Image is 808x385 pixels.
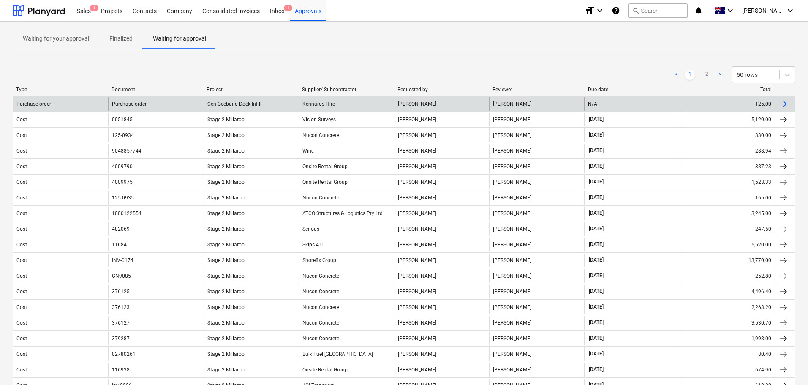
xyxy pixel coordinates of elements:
span: [DATE] [588,366,604,373]
div: -252.80 [680,269,775,283]
div: Purchase order [112,101,147,107]
div: 02780261 [112,351,136,357]
div: [PERSON_NAME] [489,347,584,361]
div: [PERSON_NAME] [489,191,584,205]
div: Cost [16,148,27,154]
div: Nucon Concrete [299,332,394,345]
div: [PERSON_NAME] [489,175,584,189]
div: 376127 [112,320,130,326]
div: 4009975 [112,179,133,185]
div: Nucon Concrete [299,191,394,205]
span: [DATE] [588,225,604,232]
div: Cost [16,179,27,185]
div: 5,520.00 [680,238,775,251]
div: [PERSON_NAME] [489,238,584,251]
div: [PERSON_NAME] [489,363,584,377]
a: Page 1 is your current page [685,70,695,80]
div: 376123 [112,304,130,310]
div: Cost [16,273,27,279]
span: [DATE] [588,303,604,311]
span: [DATE] [588,241,604,248]
div: 165.00 [680,191,775,205]
div: 11684 [112,242,127,248]
div: Nucon Concrete [299,300,394,314]
p: Waiting for your approval [23,34,89,43]
div: 247.50 [680,222,775,236]
div: [PERSON_NAME] [394,160,489,173]
div: N/A [588,101,597,107]
div: [PERSON_NAME] [394,222,489,236]
div: [PERSON_NAME] [394,363,489,377]
div: 9048857744 [112,148,141,154]
button: Search [628,3,688,18]
div: [PERSON_NAME] [489,160,584,173]
div: 330.00 [680,128,775,142]
div: Cost [16,257,27,263]
div: 4,496.40 [680,285,775,298]
span: Stage 2 Millaroo [207,195,245,201]
div: Cost [16,304,27,310]
div: Skips 4 U [299,238,394,251]
span: Stage 2 Millaroo [207,289,245,295]
p: Waiting for approval [153,34,206,43]
div: [PERSON_NAME] [394,128,489,142]
div: CN9085 [112,273,131,279]
div: Due date [588,87,677,93]
span: search [632,7,639,14]
div: [PERSON_NAME] [394,316,489,330]
span: [DATE] [588,350,604,358]
div: 0051845 [112,117,133,123]
div: [PERSON_NAME] [489,285,584,298]
span: [DATE] [588,163,604,170]
div: [PERSON_NAME] [489,207,584,220]
div: Supplier/ Subcontractor [302,87,391,93]
div: Nucon Concrete [299,128,394,142]
div: Cost [16,226,27,232]
i: keyboard_arrow_down [595,5,605,16]
div: 125-0935 [112,195,134,201]
div: Serious [299,222,394,236]
div: ATCO Structures & Logistics Pty Ltd [299,207,394,220]
span: Cen Geebung Dock Infill [207,101,261,107]
span: [DATE] [588,178,604,186]
div: [PERSON_NAME] [489,113,584,126]
i: format_size [585,5,595,16]
div: Cost [16,210,27,216]
div: Bulk Fuel [GEOGRAPHIC_DATA] [299,347,394,361]
div: [PERSON_NAME] [394,191,489,205]
a: Next page [715,70,725,80]
div: 1,998.00 [680,332,775,345]
div: 4009790 [112,164,133,169]
div: Cost [16,132,27,138]
div: 125.00 [680,97,775,111]
div: Cost [16,289,27,295]
div: Project [207,87,295,93]
span: Stage 2 Millaroo [207,273,245,279]
span: Stage 2 Millaroo [207,257,245,263]
div: [PERSON_NAME] [489,269,584,283]
span: Stage 2 Millaroo [207,210,245,216]
div: [PERSON_NAME] [489,222,584,236]
div: Nucon Concrete [299,285,394,298]
div: 1000122554 [112,210,141,216]
div: [PERSON_NAME] [489,300,584,314]
div: Document [112,87,200,93]
div: Cost [16,336,27,341]
span: [DATE] [588,131,604,139]
span: [DATE] [588,194,604,201]
span: [DATE] [588,116,604,123]
div: Onsite Rental Group [299,363,394,377]
div: Cost [16,164,27,169]
div: 125-0934 [112,132,134,138]
div: [PERSON_NAME] [394,269,489,283]
div: [PERSON_NAME] [394,300,489,314]
div: [PERSON_NAME] [489,128,584,142]
div: Requested by [397,87,486,93]
div: 5,120.00 [680,113,775,126]
div: 3,245.00 [680,207,775,220]
div: 13,770.00 [680,254,775,267]
div: Cost [16,195,27,201]
div: Vision Surveys [299,113,394,126]
div: [PERSON_NAME] [489,144,584,158]
span: Stage 2 Millaroo [207,132,245,138]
